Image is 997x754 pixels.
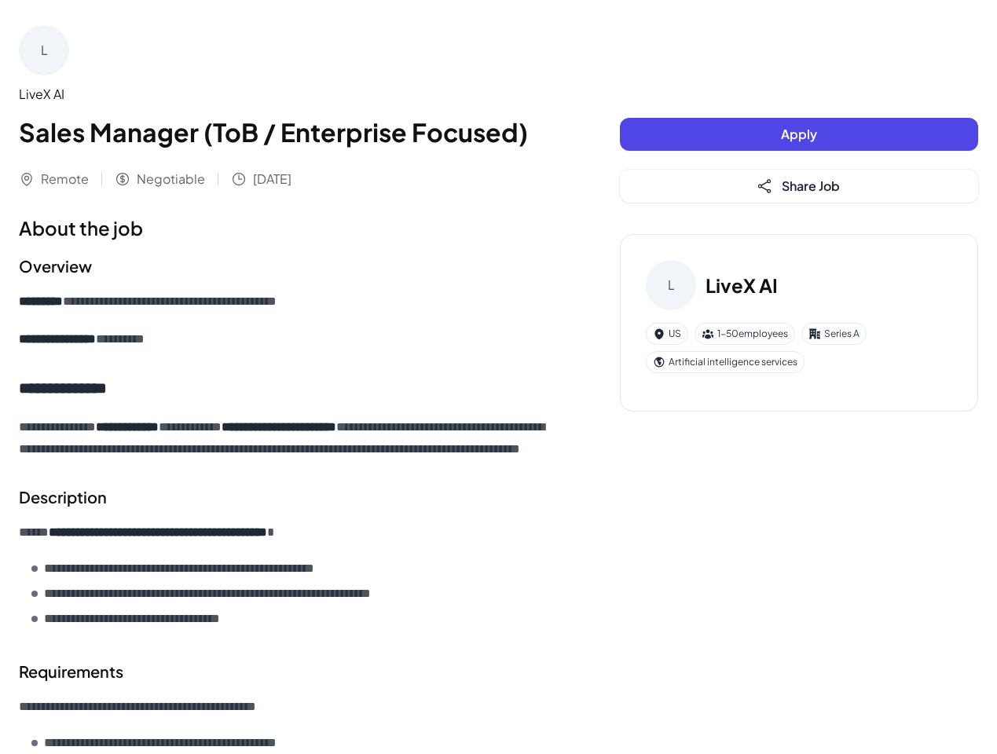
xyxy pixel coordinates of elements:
[19,85,557,104] div: LiveX AI
[19,113,557,151] h1: Sales Manager (ToB / Enterprise Focused)
[41,170,89,188] span: Remote
[646,260,696,310] div: L
[695,323,795,345] div: 1-50 employees
[801,323,867,345] div: Series A
[706,271,778,299] h3: LiveX AI
[19,660,557,683] h2: Requirements
[782,178,840,194] span: Share Job
[781,126,817,142] span: Apply
[19,485,557,509] h2: Description
[646,323,688,345] div: US
[137,170,205,188] span: Negotiable
[19,214,557,242] h1: About the job
[646,351,805,373] div: Artificial intelligence services
[19,25,69,75] div: L
[19,254,557,278] h2: Overview
[620,170,978,203] button: Share Job
[253,170,291,188] span: [DATE]
[620,118,978,151] button: Apply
